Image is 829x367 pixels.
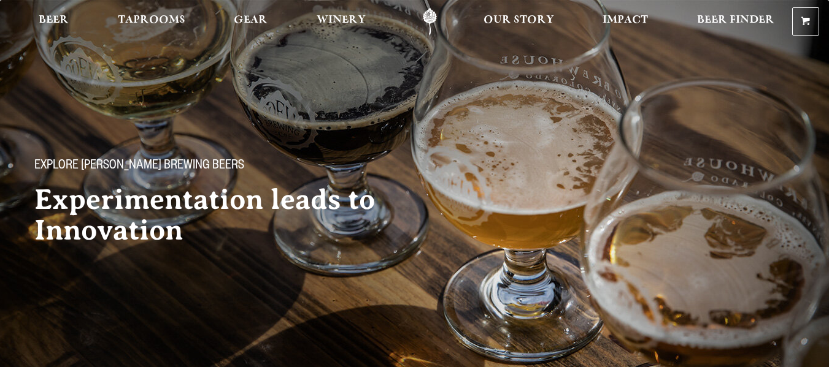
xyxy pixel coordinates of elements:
span: Impact [603,15,648,25]
a: Our Story [476,8,562,36]
a: Impact [595,8,656,36]
span: Beer Finder [697,15,774,25]
span: Taprooms [118,15,185,25]
a: Odell Home [407,8,453,36]
a: Taprooms [110,8,193,36]
a: Beer [31,8,77,36]
a: Gear [226,8,276,36]
a: Beer Finder [689,8,782,36]
span: Gear [234,15,268,25]
a: Winery [309,8,374,36]
span: Winery [317,15,366,25]
span: Beer [39,15,69,25]
span: Our Story [484,15,554,25]
span: Explore [PERSON_NAME] Brewing Beers [34,159,244,175]
h2: Experimentation leads to Innovation [34,184,417,246]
